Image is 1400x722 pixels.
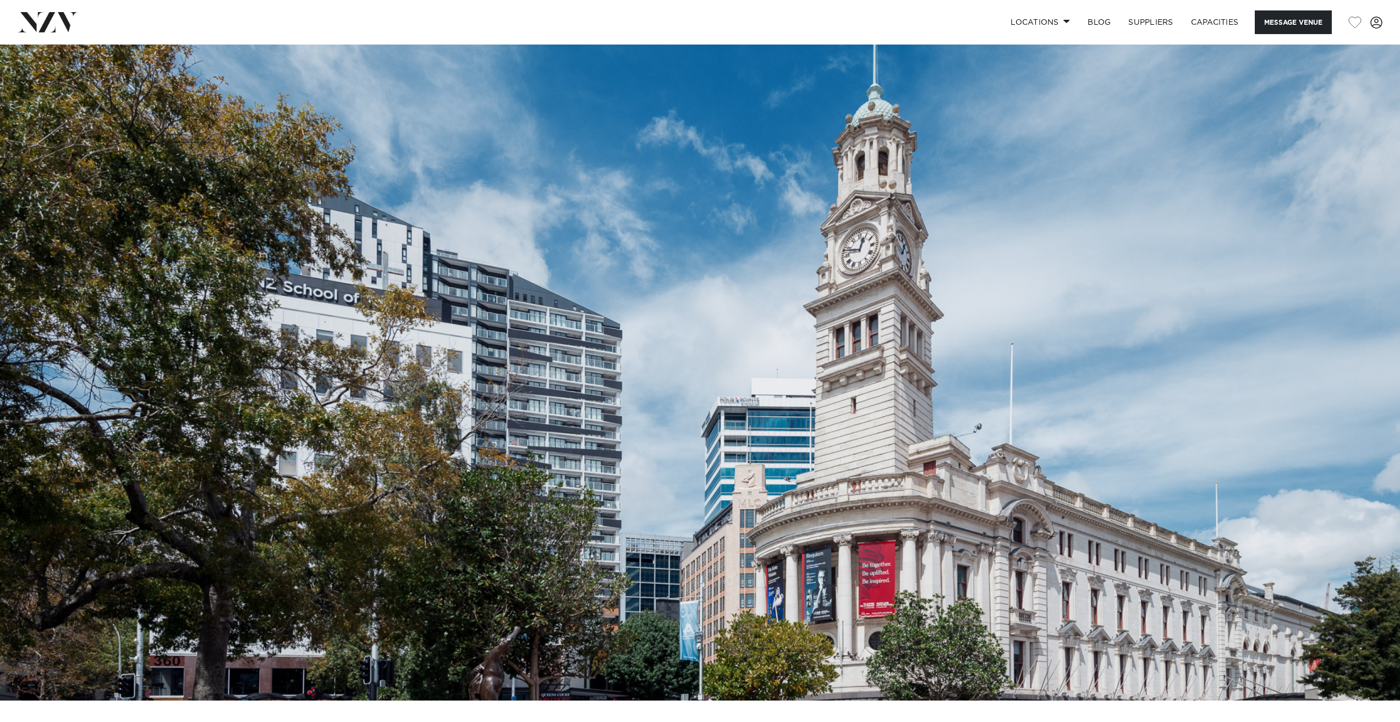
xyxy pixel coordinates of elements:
[18,12,78,32] img: nzv-logo.png
[1002,10,1079,34] a: Locations
[1182,10,1248,34] a: Capacities
[1255,10,1332,34] button: Message Venue
[1079,10,1119,34] a: BLOG
[1119,10,1182,34] a: SUPPLIERS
